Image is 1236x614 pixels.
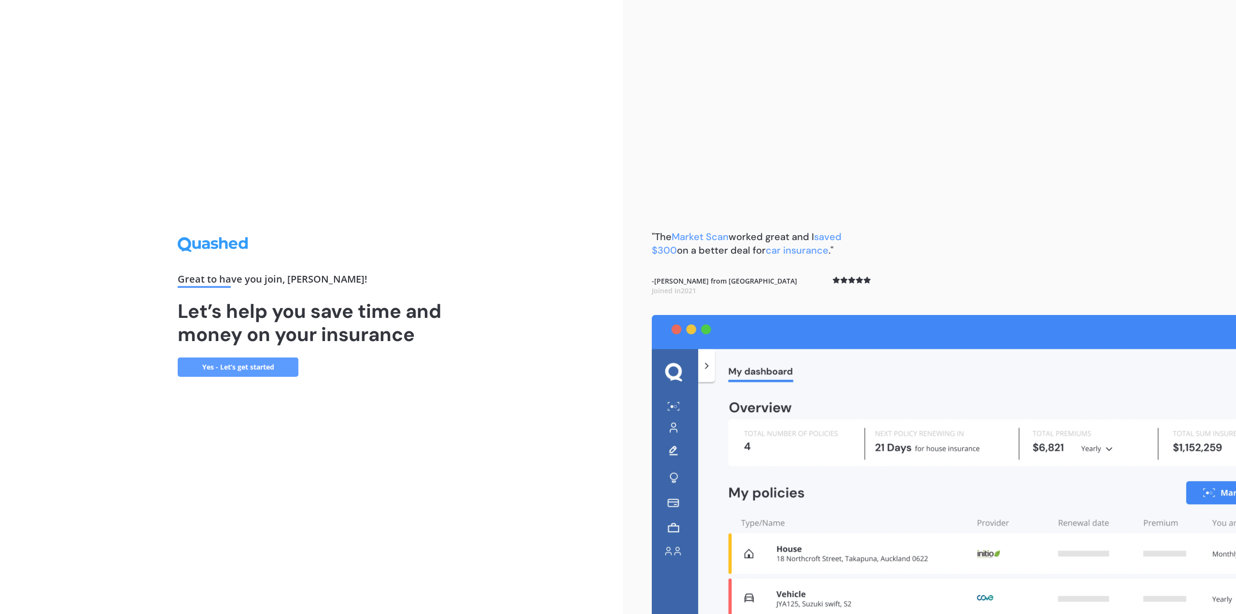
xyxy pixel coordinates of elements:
[672,230,729,243] span: Market Scan
[178,300,445,346] h1: Let’s help you save time and money on your insurance
[652,276,797,295] b: - [PERSON_NAME] from [GEOGRAPHIC_DATA]
[652,230,842,257] span: saved $300
[652,286,696,295] span: Joined in 2021
[766,244,829,257] span: car insurance
[652,230,842,257] b: "The worked great and I on a better deal for ."
[178,357,298,377] a: Yes - Let’s get started
[178,274,445,288] div: Great to have you join , [PERSON_NAME] !
[652,315,1236,614] img: dashboard.webp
